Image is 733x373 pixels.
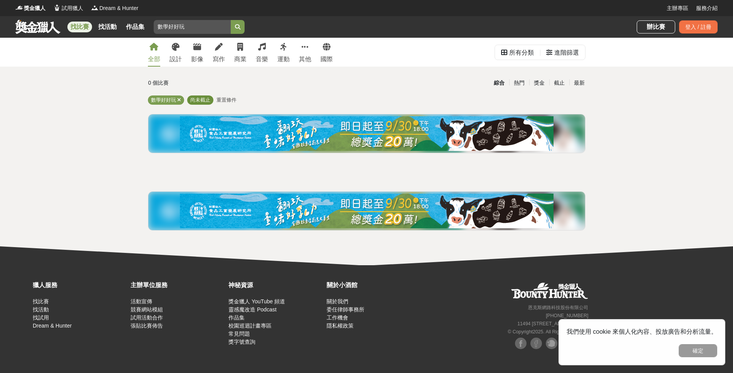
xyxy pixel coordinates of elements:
div: 神秘資源 [228,281,322,290]
span: Dream & Hunter [99,4,138,12]
small: © Copyright 2025 . All Rights Reserved. [508,329,588,335]
a: Logo獎金獵人 [15,4,45,12]
a: 校園巡迴計畫專區 [228,323,272,329]
img: Logo [15,4,23,12]
div: 運動 [277,55,290,64]
a: 找活動 [33,306,49,313]
span: 尚未截止 [190,97,210,103]
a: 委任律師事務所 [327,306,364,313]
span: 試用獵人 [62,4,83,12]
a: 寫作 [213,38,225,67]
a: 常見問題 [228,331,250,337]
div: 全部 [148,55,160,64]
a: 工作機會 [327,314,348,321]
div: 0 個比賽 [148,76,294,90]
small: [PHONE_NUMBER] [546,313,588,318]
a: 音樂 [256,38,268,67]
a: Dream & Hunter [33,323,72,329]
span: 我們使用 cookie 來個人化內容、投放廣告和分析流量。 [567,328,717,335]
a: 其他 [299,38,311,67]
img: Logo [91,4,99,12]
small: 恩克斯網路科技股份有限公司 [528,305,588,310]
div: 主辦單位服務 [131,281,225,290]
div: 獎金 [529,76,549,90]
a: 辦比賽 [637,20,675,33]
a: Logo試用獵人 [53,4,83,12]
div: 熱門 [509,76,529,90]
div: 寫作 [213,55,225,64]
div: 國際 [320,55,333,64]
small: 11494 [STREET_ADDRESS] 3 樓 [517,321,588,326]
img: Plurk [546,338,557,349]
img: Logo [53,4,61,12]
a: 影像 [191,38,203,67]
a: 設計 [169,38,182,67]
a: 試用活動合作 [131,314,163,321]
span: 數學好好玩 [151,97,176,103]
img: Facebook [515,338,527,349]
a: 獎字號查詢 [228,339,255,345]
div: 獵人服務 [33,281,127,290]
a: 全部 [148,38,160,67]
a: 作品集 [228,314,245,321]
div: 音樂 [256,55,268,64]
a: 靈感魔改造 Podcast [228,306,276,313]
div: 最新 [569,76,589,90]
button: 確定 [679,344,717,357]
div: 登入 / 註冊 [679,20,718,33]
a: 服務介紹 [696,4,718,12]
a: LogoDream & Hunter [91,4,138,12]
a: 關於我們 [327,298,348,304]
img: 0721bdb2-86f1-4b3e-8aa4-d67e5439bccf.jpg [180,194,554,228]
img: Facebook [530,338,542,349]
div: 其他 [299,55,311,64]
a: 主辦專區 [667,4,688,12]
a: 活動宣傳 [131,298,152,304]
a: 作品集 [123,22,148,32]
a: 找比賽 [33,298,49,304]
div: 截止 [549,76,569,90]
span: 獎金獵人 [24,4,45,12]
input: 全球自行車設計比賽 [154,20,231,34]
a: 獎金獵人 YouTube 頻道 [228,298,285,304]
div: 關於小酒館 [327,281,421,290]
a: 找試用 [33,314,49,321]
a: 找比賽 [67,22,92,32]
a: 競賽網站模組 [131,306,163,313]
div: 影像 [191,55,203,64]
a: 國際 [320,38,333,67]
a: 隱私權政策 [327,323,354,329]
div: 進階篩選 [554,45,579,60]
div: 所有分類 [509,45,534,60]
a: 運動 [277,38,290,67]
div: 綜合 [489,76,509,90]
a: 找活動 [95,22,120,32]
a: 商業 [234,38,247,67]
div: 設計 [169,55,182,64]
span: 重置條件 [216,97,237,103]
img: ea6d37ea-8c75-4c97-b408-685919e50f13.jpg [180,116,554,151]
a: 張貼比賽佈告 [131,323,163,329]
div: 商業 [234,55,247,64]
